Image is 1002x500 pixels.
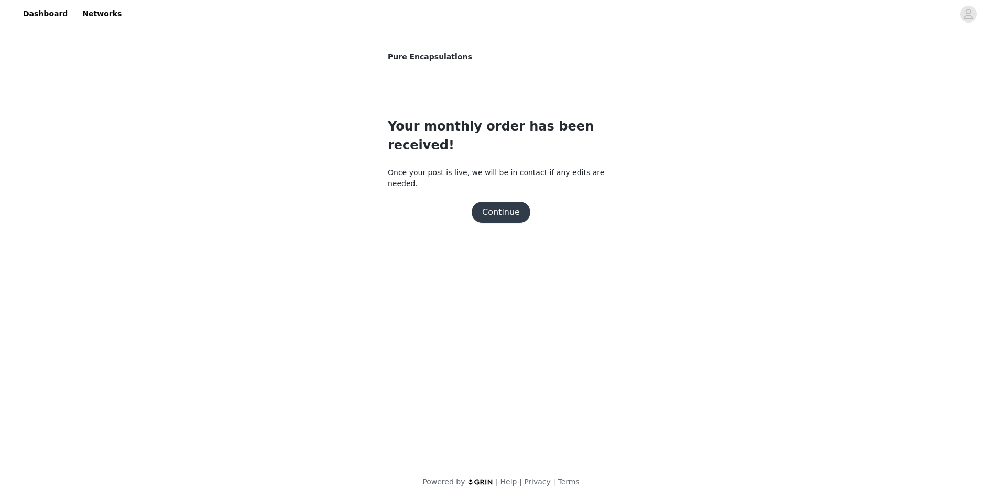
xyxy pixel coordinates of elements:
[467,479,494,485] img: logo
[422,477,465,486] span: Powered by
[524,477,551,486] a: Privacy
[388,117,614,155] h1: Your monthly order has been received!
[388,167,614,189] p: Once your post is live, we will be in contact if any edits are needed.
[553,477,556,486] span: |
[76,2,128,26] a: Networks
[963,6,973,23] div: avatar
[472,202,530,223] button: Continue
[388,51,472,62] span: Pure Encapsulations
[496,477,498,486] span: |
[558,477,579,486] a: Terms
[500,477,517,486] a: Help
[17,2,74,26] a: Dashboard
[519,477,522,486] span: |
